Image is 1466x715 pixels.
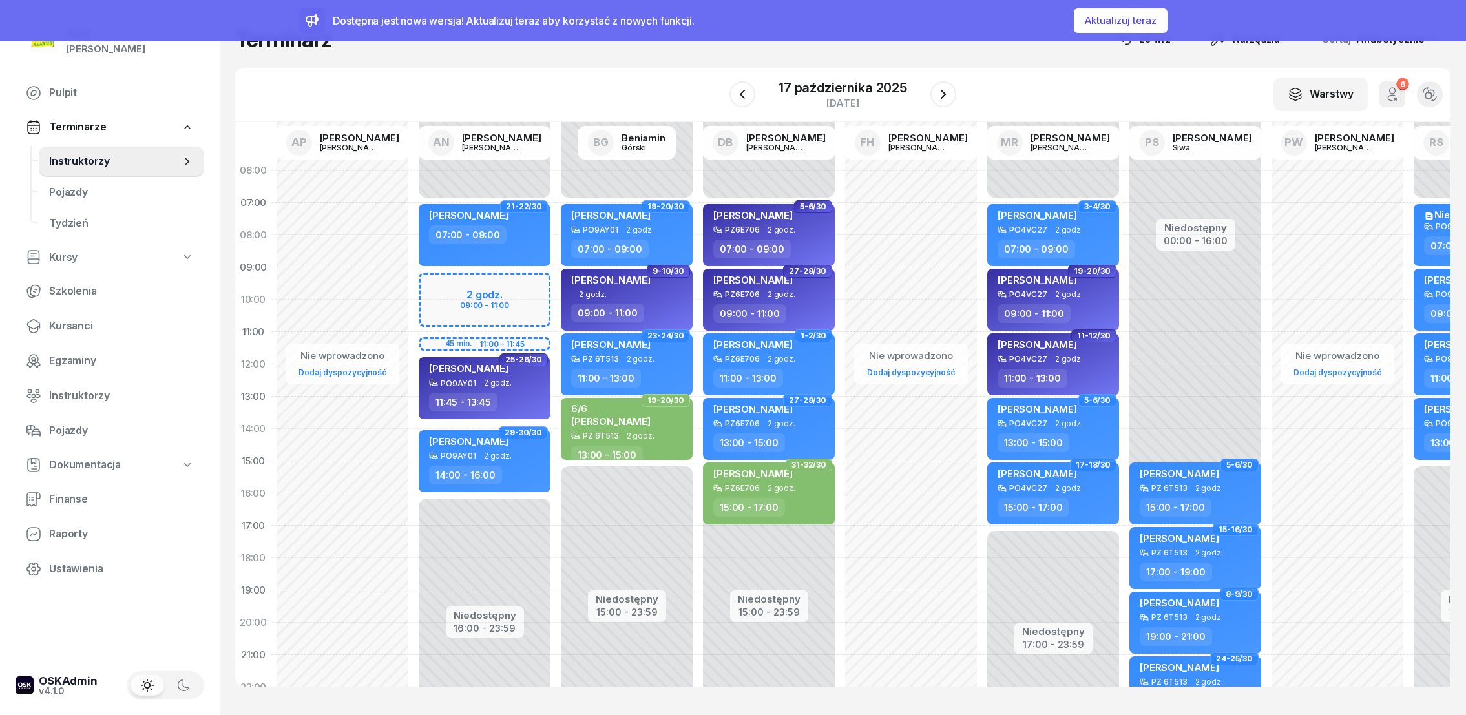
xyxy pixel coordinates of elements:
[862,345,960,383] button: Nie wprowadzonoDodaj dyspozycyjność
[39,208,204,239] a: Tydzień
[429,466,502,484] div: 14:00 - 16:00
[1001,137,1018,148] span: MR
[1140,563,1212,581] div: 17:00 - 19:00
[235,348,271,380] div: 12:00
[49,491,194,508] span: Finanse
[39,687,98,696] div: v4.1.0
[235,510,271,542] div: 17:00
[1226,593,1253,596] span: 8-9/30
[235,413,271,445] div: 14:00
[1076,464,1111,466] span: 17-18/30
[441,451,476,460] div: PO9AY01
[429,393,497,411] div: 11:45 - 13:45
[622,133,665,143] div: Beniamin
[725,484,760,492] div: PZ6E706
[725,355,760,363] div: PZ6E706
[888,133,968,143] div: [PERSON_NAME]
[768,419,795,428] span: 2 godz.
[16,450,204,480] a: Dokumentacja
[484,378,512,388] span: 2 godz.
[1140,597,1219,609] span: [PERSON_NAME]
[571,338,651,351] span: [PERSON_NAME]
[725,290,760,298] div: PZ6E706
[235,187,271,219] div: 07:00
[235,574,271,606] div: 19:00
[66,41,145,57] div: [PERSON_NAME]
[1288,86,1354,103] div: Warstwy
[462,143,524,152] div: [PERSON_NAME]
[713,240,791,258] div: 07:00 - 09:00
[506,205,542,208] span: 21-22/30
[1055,290,1083,299] span: 2 godz.
[789,270,826,273] span: 27-28/30
[462,133,541,143] div: [PERSON_NAME]
[1195,678,1223,687] span: 2 godz.
[276,126,410,160] a: AP[PERSON_NAME][PERSON_NAME]
[713,304,786,323] div: 09:00 - 11:00
[738,604,801,617] div: 15:00 - 23:59
[571,304,644,322] div: 09:00 - 11:00
[49,119,106,136] span: Terminarze
[1216,658,1253,660] span: 24-25/30
[49,184,194,201] span: Pojazdy
[333,14,695,27] span: Dostępna jest nowa wersja! Aktualizuj teraz aby korzystać z nowych funkcji.
[49,457,121,473] span: Dokumentacja
[235,671,271,703] div: 22:00
[1022,627,1085,636] div: Niedostępny
[998,403,1077,415] span: [PERSON_NAME]
[768,290,795,299] span: 2 godz.
[998,468,1077,480] span: [PERSON_NAME]
[429,225,507,244] div: 07:00 - 09:00
[998,433,1069,452] div: 13:00 - 15:00
[596,594,658,604] div: Niedostępny
[1009,484,1047,492] div: PO4VC27
[583,225,618,234] div: PO9AY01
[1219,528,1253,531] span: 15-16/30
[1151,484,1188,492] div: PZ 6T513
[725,225,760,234] div: PZ6E706
[1429,137,1443,148] span: RS
[16,346,204,377] a: Egzaminy
[583,355,619,363] div: PZ 6T513
[779,81,907,94] div: 17 października 2025
[429,435,508,448] span: [PERSON_NAME]
[235,606,271,639] div: 20:00
[738,592,801,620] button: Niedostępny15:00 - 23:59
[505,358,542,361] span: 25-26/30
[713,338,793,351] span: [PERSON_NAME]
[571,209,651,222] span: [PERSON_NAME]
[713,498,785,517] div: 15:00 - 17:00
[987,126,1120,160] a: MR[PERSON_NAME][PERSON_NAME]
[1315,143,1377,152] div: [PERSON_NAME]
[454,620,516,634] div: 16:00 - 23:59
[718,137,733,148] span: DB
[1195,613,1223,622] span: 2 godz.
[593,137,609,148] span: BG
[571,446,643,464] div: 13:00 - 15:00
[1055,419,1083,428] span: 2 godz.
[1195,484,1223,493] span: 2 godz.
[1074,270,1111,273] span: 19-20/30
[653,270,684,273] span: 9-10/30
[1173,143,1235,152] div: Siwa
[571,240,649,258] div: 07:00 - 09:00
[1288,345,1387,383] button: Nie wprowadzonoDodaj dyspozycyjność
[1022,624,1085,652] button: Niedostępny17:00 - 23:59
[49,422,194,439] span: Pojazdy
[1140,498,1211,517] div: 15:00 - 17:00
[1074,8,1168,33] button: Aktualizuj teraz
[1009,290,1047,298] div: PO4VC27
[1055,484,1083,493] span: 2 godz.
[571,403,651,414] div: 6/6
[571,274,651,286] span: [PERSON_NAME]
[49,85,194,101] span: Pulpit
[49,526,194,543] span: Raporty
[713,433,785,452] div: 13:00 - 15:00
[320,133,399,143] div: [PERSON_NAME]
[1173,133,1252,143] div: [PERSON_NAME]
[49,561,194,577] span: Ustawienia
[998,274,1077,286] span: [PERSON_NAME]
[713,369,783,388] div: 11:00 - 13:00
[746,143,808,152] div: [PERSON_NAME]
[1055,355,1083,364] span: 2 godz.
